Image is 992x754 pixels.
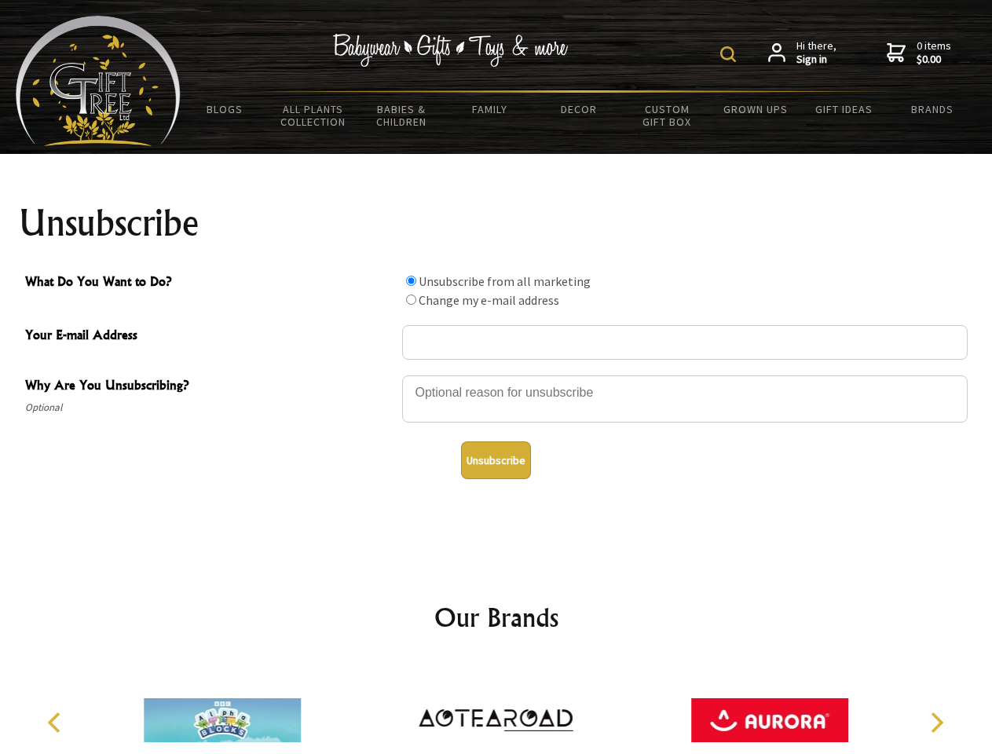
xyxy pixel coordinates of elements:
a: All Plants Collection [269,93,358,138]
a: Custom Gift Box [623,93,712,138]
a: Brands [888,93,977,126]
img: Babywear - Gifts - Toys & more [333,34,569,67]
input: Your E-mail Address [402,325,968,360]
span: Optional [25,398,394,417]
label: Change my e-mail address [419,292,559,308]
span: What Do You Want to Do? [25,272,394,295]
img: Babyware - Gifts - Toys and more... [16,16,181,146]
span: Hi there, [796,39,836,67]
a: Babies & Children [357,93,446,138]
img: product search [720,46,736,62]
span: Your E-mail Address [25,325,394,348]
a: Gift Ideas [800,93,888,126]
input: What Do You Want to Do? [406,295,416,305]
textarea: Why Are You Unsubscribing? [402,375,968,423]
button: Unsubscribe [461,441,531,479]
a: BLOGS [181,93,269,126]
h2: Our Brands [31,598,961,636]
a: Grown Ups [711,93,800,126]
button: Next [919,705,954,740]
label: Unsubscribe from all marketing [419,273,591,289]
a: Decor [534,93,623,126]
input: What Do You Want to Do? [406,276,416,286]
strong: $0.00 [917,53,951,67]
span: 0 items [917,38,951,67]
button: Previous [39,705,74,740]
a: Hi there,Sign in [768,39,836,67]
a: Family [446,93,535,126]
a: 0 items$0.00 [887,39,951,67]
strong: Sign in [796,53,836,67]
h1: Unsubscribe [19,204,974,242]
span: Why Are You Unsubscribing? [25,375,394,398]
